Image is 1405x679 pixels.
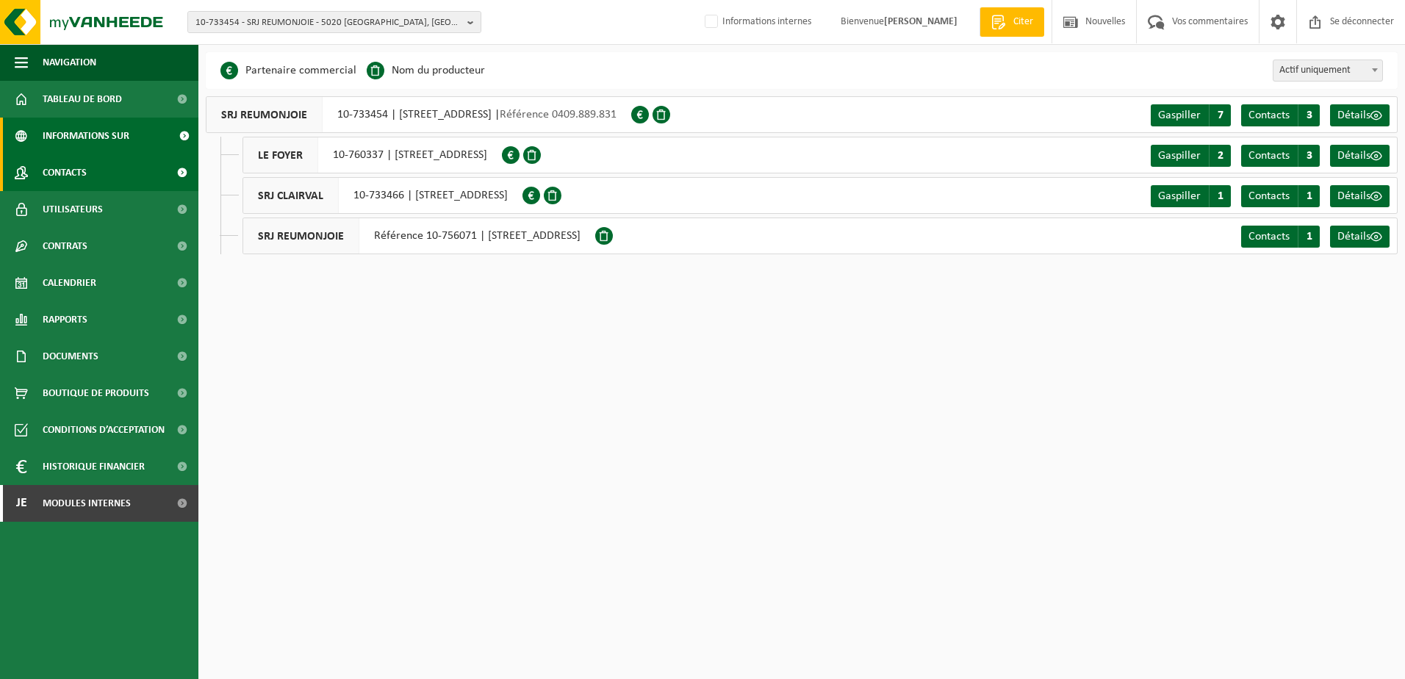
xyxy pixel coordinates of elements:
span: Tableau de bord [43,81,122,118]
a: Détails [1330,185,1390,207]
span: Contacts [43,154,87,191]
span: 10-733454 - SRJ REUMONJOIE - 5020 [GEOGRAPHIC_DATA], [GEOGRAPHIC_DATA] 139 [195,12,461,34]
span: 3 [1298,145,1320,167]
span: SRJ REUMONJOIE [206,97,323,132]
span: Citer [1010,15,1037,29]
span: 7 [1209,104,1231,126]
span: Référence 0409.889.831 [500,109,617,121]
span: Détails [1337,150,1370,162]
span: Alleen actief [1273,60,1383,82]
span: LE FOYER [243,137,318,173]
font: 10-733466 | [STREET_ADDRESS] [353,190,508,201]
span: Gaspiller [1158,150,1201,162]
a: Citer [980,7,1044,37]
span: Contacts [1248,190,1290,202]
span: Détails [1337,190,1370,202]
span: 1 [1209,185,1231,207]
span: Rapports [43,301,87,338]
font: Partenaire commercial [245,65,356,76]
span: Boutique de produits [43,375,149,412]
span: Informations sur l’entreprise [43,118,170,154]
font: 10-733454 | [STREET_ADDRESS] | [337,109,617,121]
a: Contacts 1 [1241,185,1320,207]
a: Gaspiller 2 [1151,145,1231,167]
span: Alleen actief [1273,60,1382,81]
a: Gaspiller 7 [1151,104,1231,126]
button: 10-733454 - SRJ REUMONJOIE - 5020 [GEOGRAPHIC_DATA], [GEOGRAPHIC_DATA] 139 [187,11,481,33]
a: Contacts 3 [1241,104,1320,126]
a: Détails [1330,104,1390,126]
font: Bienvenue [841,16,957,27]
span: Navigation [43,44,96,81]
span: Gaspiller [1158,190,1201,202]
span: Modules internes [43,485,131,522]
span: Détails [1337,231,1370,242]
span: Contacts [1248,231,1290,242]
span: Détails [1337,109,1370,121]
span: Historique financier [43,448,145,485]
a: Contacts 3 [1241,145,1320,167]
a: Détails [1330,145,1390,167]
font: Référence 10-756071 | [STREET_ADDRESS] [374,230,581,242]
span: Je [15,485,28,522]
span: Utilisateurs [43,191,103,228]
strong: [PERSON_NAME] [884,16,957,27]
span: Conditions d’acceptation [43,412,165,448]
span: Contrats [43,228,87,265]
label: Informations internes [702,11,811,33]
a: Détails [1330,226,1390,248]
span: Documents [43,338,98,375]
font: Nom du producteur [392,65,485,76]
span: 2 [1209,145,1231,167]
span: Contacts [1248,150,1290,162]
span: Calendrier [43,265,96,301]
span: 1 [1298,185,1320,207]
a: Gaspiller 1 [1151,185,1231,207]
span: SRJ REUMONJOIE [243,218,359,254]
span: Gaspiller [1158,109,1201,121]
span: Contacts [1248,109,1290,121]
font: 10-760337 | [STREET_ADDRESS] [333,149,487,161]
span: SRJ CLAIRVAL [243,178,339,213]
span: 1 [1298,226,1320,248]
a: Contacts 1 [1241,226,1320,248]
span: 3 [1298,104,1320,126]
